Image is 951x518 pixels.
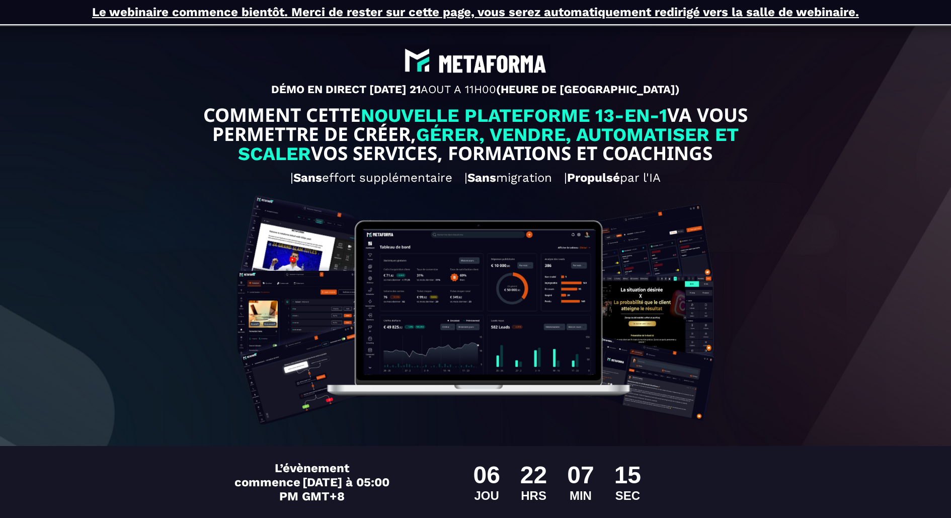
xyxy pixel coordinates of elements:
[234,461,349,489] span: L’évènement commence
[614,461,641,489] div: 15
[181,103,770,166] text: COMMENT CETTE VA VOUS PERMETTRE DE CRÉER, VOS SERVICES, FORMATIONS ET COACHINGS
[567,461,594,489] div: 07
[567,171,620,185] b: Propulsé
[467,171,496,185] b: Sans
[567,489,594,503] div: MIN
[8,83,943,96] p: DÉMO EN DIRECT [DATE] 21 (HEURE DE [GEOGRAPHIC_DATA])
[279,475,389,503] span: [DATE] à 05:00 PM GMT+8
[401,44,550,78] img: abe9e435164421cb06e33ef15842a39e_e5ef653356713f0d7dd3797ab850248d_Capture_d%E2%80%99e%CC%81cran_2...
[473,461,500,489] div: 06
[361,105,667,126] span: NOUVELLE PLATEFORME 13-EN-1
[8,166,943,190] h2: | effort supplémentaire | migration | par l'IA
[614,489,641,503] div: SEC
[223,190,728,474] img: 8a78929a06b90bc262b46db567466864_Design_sans_titre_(13).png
[238,124,744,165] span: GÉRER, VENDRE, AUTOMATISER ET SCALER
[520,461,547,489] div: 22
[92,5,859,19] u: Le webinaire commence bientôt. Merci de rester sur cette page, vous serez automatiquement redirig...
[520,489,547,503] div: HRS
[473,489,500,503] div: JOU
[293,171,322,185] b: Sans
[421,83,496,96] span: AOUT A 11H00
